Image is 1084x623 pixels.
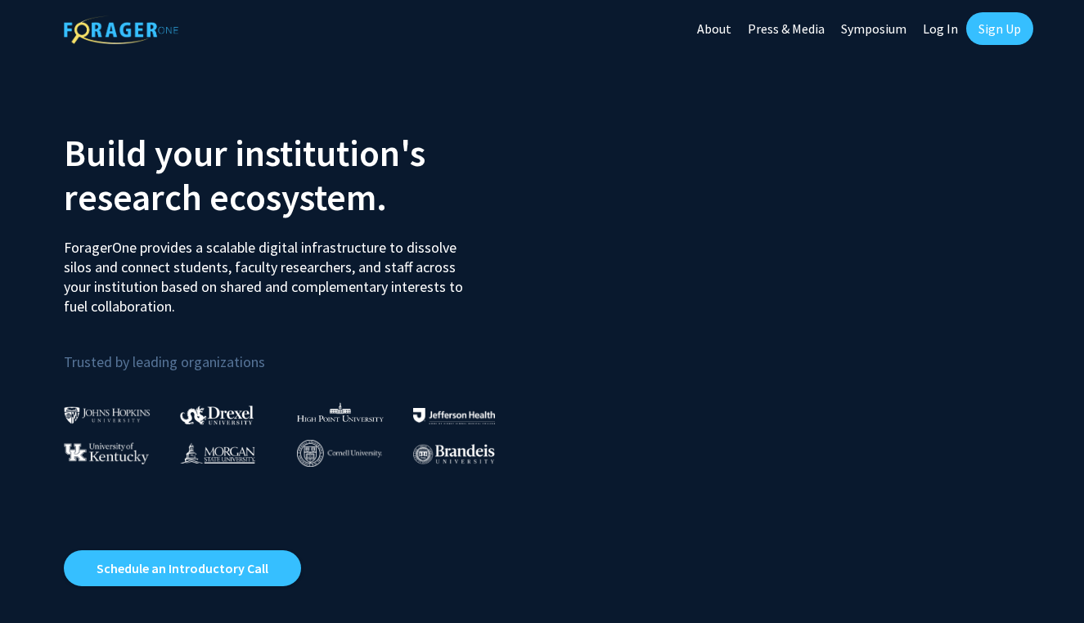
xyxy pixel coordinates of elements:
[64,442,149,464] img: University of Kentucky
[413,408,495,424] img: Thomas Jefferson University
[180,406,254,424] img: Drexel University
[64,226,475,316] p: ForagerOne provides a scalable digital infrastructure to dissolve silos and connect students, fac...
[64,16,178,44] img: ForagerOne Logo
[297,402,384,422] img: High Point University
[64,131,530,219] h2: Build your institution's research ecosystem.
[413,444,495,464] img: Brandeis University
[64,406,151,424] img: Johns Hopkins University
[966,12,1033,45] a: Sign Up
[297,440,382,467] img: Cornell University
[64,550,301,586] a: Opens in a new tab
[180,442,255,464] img: Morgan State University
[64,329,530,374] p: Trusted by leading organizations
